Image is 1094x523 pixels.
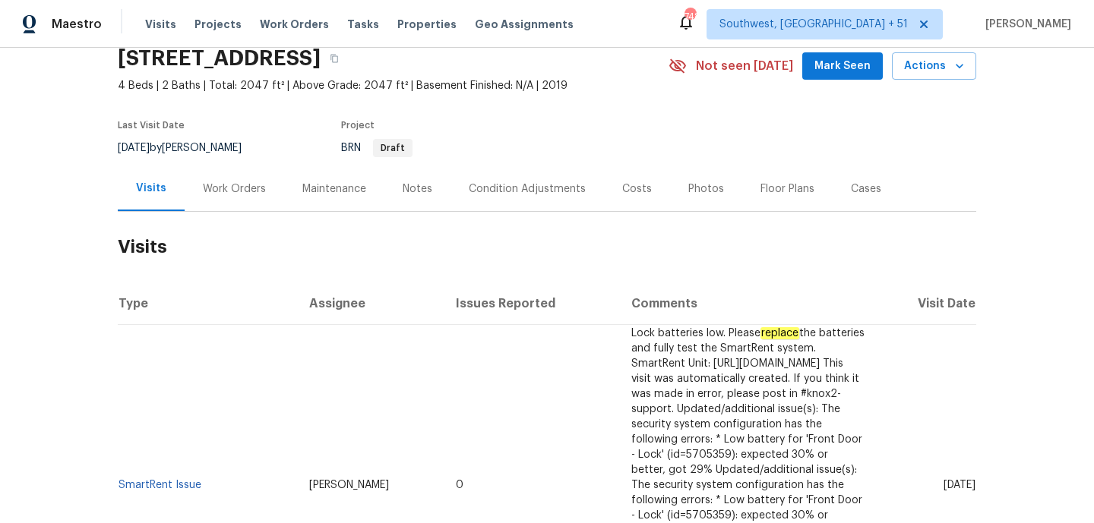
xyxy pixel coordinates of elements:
[297,282,444,325] th: Assignee
[260,17,329,32] span: Work Orders
[309,480,389,490] span: [PERSON_NAME]
[341,121,375,130] span: Project
[118,121,185,130] span: Last Visit Date
[944,480,975,490] span: [DATE]
[688,181,724,197] div: Photos
[456,480,463,490] span: 0
[719,17,908,32] span: Southwest, [GEOGRAPHIC_DATA] + 51
[403,181,432,197] div: Notes
[118,143,150,153] span: [DATE]
[136,181,166,196] div: Visits
[145,17,176,32] span: Visits
[475,17,574,32] span: Geo Assignments
[341,143,413,153] span: BRN
[118,139,260,157] div: by [PERSON_NAME]
[347,19,379,30] span: Tasks
[375,143,411,153] span: Draft
[904,57,964,76] span: Actions
[321,45,348,72] button: Copy Address
[397,17,457,32] span: Properties
[469,181,586,197] div: Condition Adjustments
[696,58,793,74] span: Not seen [DATE]
[444,282,618,325] th: Issues Reported
[118,51,321,66] h2: [STREET_ADDRESS]
[52,17,102,32] span: Maestro
[979,17,1071,32] span: [PERSON_NAME]
[619,282,877,325] th: Comments
[892,52,976,80] button: Actions
[814,57,871,76] span: Mark Seen
[760,181,814,197] div: Floor Plans
[877,282,976,325] th: Visit Date
[302,181,366,197] div: Maintenance
[851,181,881,197] div: Cases
[760,327,799,339] em: replace
[685,9,695,24] div: 748
[119,480,201,490] a: SmartRent Issue
[194,17,242,32] span: Projects
[118,282,297,325] th: Type
[203,181,266,197] div: Work Orders
[118,78,669,93] span: 4 Beds | 2 Baths | Total: 2047 ft² | Above Grade: 2047 ft² | Basement Finished: N/A | 2019
[622,181,652,197] div: Costs
[802,52,883,80] button: Mark Seen
[118,212,976,282] h2: Visits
